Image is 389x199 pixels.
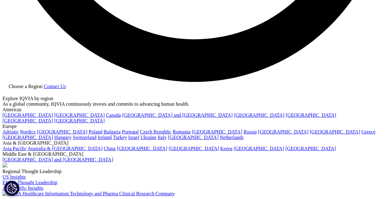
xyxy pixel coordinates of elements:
[122,112,232,118] a: [GEOGRAPHIC_DATA] and [GEOGRAPHIC_DATA]
[104,146,115,151] a: China
[169,146,219,151] a: [GEOGRAPHIC_DATA]
[44,84,66,89] a: Contact Us
[2,151,387,157] div: Middle East & [GEOGRAPHIC_DATA]
[140,129,171,134] a: Czech Republic
[361,129,375,134] a: Greece
[220,146,232,151] a: Korea
[128,135,139,140] a: Israel
[310,129,360,134] a: [GEOGRAPHIC_DATA]
[2,112,53,118] a: [GEOGRAPHIC_DATA]
[2,101,387,107] div: As a global community, IQVIA continuously invests and commits to advancing human health.
[54,118,105,123] a: [GEOGRAPHIC_DATA]
[104,129,121,134] a: Bulgaria
[54,112,105,118] a: [GEOGRAPHIC_DATA]
[2,169,387,174] div: Regional Thought Leadership
[9,84,42,89] span: Choose a Region
[89,129,102,134] a: Poland
[2,146,27,151] a: Asia Pacific
[37,129,87,134] a: [GEOGRAPHIC_DATA]
[54,135,71,140] a: Hungary
[2,118,53,123] a: [GEOGRAPHIC_DATA]
[117,146,167,151] a: [GEOGRAPHIC_DATA]
[98,135,112,140] a: Ireland
[2,107,387,112] div: Americas
[244,129,257,134] a: Russia
[28,146,102,151] a: Australia & [GEOGRAPHIC_DATA]
[158,135,166,140] a: Italy
[2,163,7,167] img: 2093_analyzing-data-using-big-screen-display-and-laptop.png
[2,185,43,191] a: Asia Pacific Insights
[113,135,127,140] a: Turkey
[122,129,139,134] a: Portugal
[285,146,336,151] a: [GEOGRAPHIC_DATA]
[2,124,387,129] div: Europe
[2,129,19,134] a: Adriatic
[286,112,336,118] a: [GEOGRAPHIC_DATA]
[2,135,53,140] a: [GEOGRAPHIC_DATA]
[168,135,218,140] a: [GEOGRAPHIC_DATA]
[140,135,157,140] a: Ukraine
[173,129,191,134] a: Romania
[2,191,175,197] img: IQVIA Healthcare Information Technology and Pharma Clinical Research Company
[234,146,284,151] a: [GEOGRAPHIC_DATA]
[2,180,57,185] a: EMEA Thought Leadership
[234,112,284,118] a: [GEOGRAPHIC_DATA]
[258,129,308,134] a: [GEOGRAPHIC_DATA]
[2,157,113,162] a: [GEOGRAPHIC_DATA] and [GEOGRAPHIC_DATA]
[220,135,244,140] a: Netherlands
[192,129,242,134] a: [GEOGRAPHIC_DATA]
[73,135,96,140] a: Switzerland
[2,174,26,180] a: US Insights
[2,96,387,101] div: Explore IQVIA by region
[2,140,387,146] div: Asia & [GEOGRAPHIC_DATA]
[4,180,19,196] button: Cookies Settings
[20,129,36,134] a: Nordics
[106,112,121,118] a: Canada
